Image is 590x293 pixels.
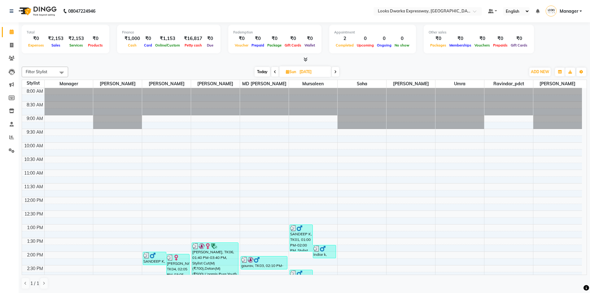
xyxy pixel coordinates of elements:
[473,35,492,42] div: ₹0
[429,30,529,35] div: Other sales
[23,197,44,204] div: 12:00 PM
[205,35,216,42] div: ₹0
[509,43,529,47] span: Gift Cards
[86,43,104,47] span: Products
[154,43,181,47] span: Online/Custom
[143,252,166,265] div: SANDEEP K, TK01, 02:00 PM-02:30 PM, Kids Cut(M) (₹400)
[240,80,289,88] span: MD [PERSON_NAME]
[387,80,435,88] span: [PERSON_NAME]
[167,254,189,281] div: [PERSON_NAME], TK04, 02:05 PM-03:05 PM, Roots Touchup Inoa(F) (₹2000)
[509,35,529,42] div: ₹0
[46,35,66,42] div: ₹2,153
[142,35,154,42] div: ₹0
[27,43,46,47] span: Expenses
[289,80,338,88] span: Mursaleen
[142,43,154,47] span: Card
[183,43,203,47] span: Petty cash
[122,35,142,42] div: ₹1,000
[334,30,411,35] div: Appointment
[66,35,86,42] div: ₹2,153
[27,30,104,35] div: Total
[16,2,58,20] img: logo
[26,69,47,74] span: Filter Stylist
[23,184,44,190] div: 11:30 AM
[313,245,336,258] div: Indiar k, TK02, 01:45 PM-02:15 PM, Stylist Cut(M) (₹700)
[142,80,191,88] span: [PERSON_NAME]
[429,35,448,42] div: ₹0
[448,43,473,47] span: Memberships
[205,43,215,47] span: Due
[86,35,104,42] div: ₹0
[375,35,393,42] div: 0
[393,43,411,47] span: No show
[26,238,44,245] div: 1:30 PM
[492,43,509,47] span: Prepaids
[68,43,85,47] span: Services
[181,35,205,42] div: ₹16,817
[233,43,250,47] span: Voucher
[560,8,578,15] span: Manager
[484,80,533,88] span: Ravindar_pdct
[26,224,44,231] div: 1:00 PM
[429,43,448,47] span: Packages
[283,35,303,42] div: ₹0
[355,35,375,42] div: 0
[93,80,142,88] span: [PERSON_NAME]
[290,270,312,283] div: [PERSON_NAME] K, TK05, 02:40 PM-03:10 PM, Stylist Cut(M) (₹700)
[334,43,355,47] span: Completed
[233,30,317,35] div: Redemption
[435,80,484,88] span: Umra
[334,35,355,42] div: 2
[23,170,44,176] div: 11:00 AM
[533,80,582,88] span: [PERSON_NAME]
[25,88,44,95] div: 8:00 AM
[25,129,44,135] div: 9:30 AM
[266,35,283,42] div: ₹0
[266,43,283,47] span: Package
[473,43,492,47] span: Vouchers
[492,35,509,42] div: ₹0
[393,35,411,42] div: 0
[303,43,317,47] span: Wallet
[26,252,44,258] div: 2:00 PM
[303,35,317,42] div: ₹0
[529,68,551,76] button: ADD NEW
[23,211,44,217] div: 12:30 PM
[241,256,287,269] div: gaurav, TK03, 02:10 PM-02:40 PM, Stylist Cut(M) (₹700)
[50,43,62,47] span: Sales
[45,80,93,88] span: Manager
[298,67,329,77] input: 2025-09-14
[27,35,46,42] div: ₹0
[191,80,240,88] span: [PERSON_NAME]
[255,67,270,77] span: Today
[284,69,298,74] span: Sun
[448,35,473,42] div: ₹0
[23,143,44,149] div: 10:00 AM
[283,43,303,47] span: Gift Cards
[233,35,250,42] div: ₹0
[531,69,549,74] span: ADD NEW
[25,115,44,122] div: 9:00 AM
[23,156,44,163] div: 10:30 AM
[122,30,216,35] div: Finance
[154,35,181,42] div: ₹1,153
[126,43,138,47] span: Cash
[338,80,386,88] span: Soha
[22,80,44,87] div: Stylist
[25,102,44,108] div: 8:30 AM
[375,43,393,47] span: Ongoing
[30,280,39,287] span: 1 / 1
[250,35,266,42] div: ₹0
[26,265,44,272] div: 2:30 PM
[355,43,375,47] span: Upcoming
[250,43,266,47] span: Prepaid
[290,225,312,251] div: SANDEEP K, TK01, 01:00 PM-02:00 PM, Stylist Cut(M) (₹700),[PERSON_NAME] Trimming (₹500)
[68,2,95,20] b: 08047224946
[546,6,557,16] img: Manager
